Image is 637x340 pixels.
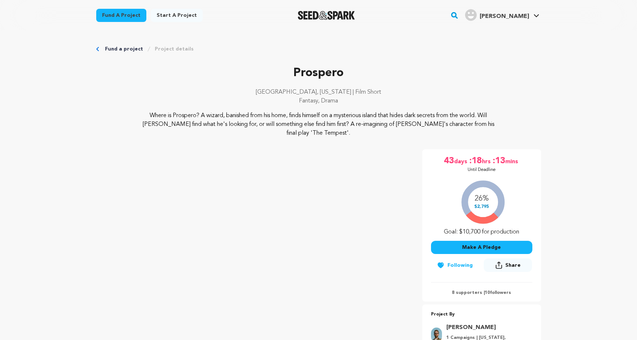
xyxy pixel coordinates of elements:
[484,258,532,275] span: Share
[444,155,454,167] span: 43
[96,97,541,105] p: Fantasy, Drama
[464,8,541,23] span: Daniel's Profile
[298,11,355,20] a: Seed&Spark Homepage
[468,167,496,173] p: Until Deadline
[96,45,541,53] div: Breadcrumb
[454,155,469,167] span: days
[96,88,541,97] p: [GEOGRAPHIC_DATA], [US_STATE] | Film Short
[469,155,482,167] span: :18
[492,155,505,167] span: :13
[465,9,529,21] div: Daniel's Profile
[431,241,532,254] button: Make A Pledge
[431,310,532,319] p: Project By
[464,8,541,21] a: Daniel's Profile
[155,45,194,53] a: Project details
[105,45,143,53] a: Fund a project
[485,291,490,295] span: 10
[151,9,203,22] a: Start a project
[140,111,497,138] p: Where is Prospero? A wizard, banished from his home, finds himself on a mysterious island that hi...
[96,64,541,82] p: Prospero
[431,259,479,272] button: Following
[482,155,492,167] span: hrs
[480,14,529,19] span: [PERSON_NAME]
[465,9,477,21] img: user.png
[96,9,146,22] a: Fund a project
[484,258,532,272] button: Share
[446,323,528,332] a: Goto Tyler Orsak profile
[298,11,355,20] img: Seed&Spark Logo Dark Mode
[505,262,521,269] span: Share
[431,290,532,296] p: 8 supporters | followers
[505,155,520,167] span: mins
